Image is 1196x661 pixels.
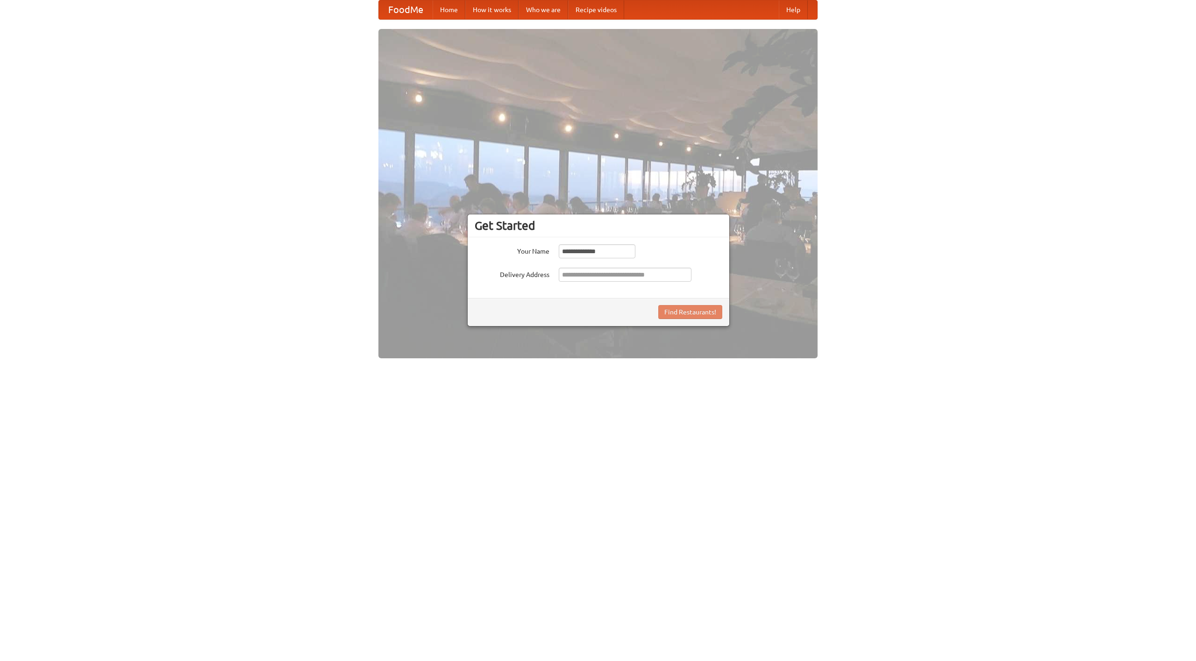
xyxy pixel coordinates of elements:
a: Help [779,0,808,19]
h3: Get Started [475,219,722,233]
a: FoodMe [379,0,433,19]
a: Recipe videos [568,0,624,19]
a: Who we are [519,0,568,19]
label: Delivery Address [475,268,549,279]
a: How it works [465,0,519,19]
a: Home [433,0,465,19]
button: Find Restaurants! [658,305,722,319]
label: Your Name [475,244,549,256]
